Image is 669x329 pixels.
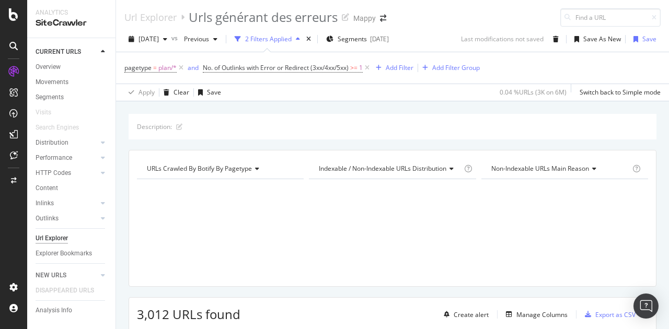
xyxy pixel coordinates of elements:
[36,137,68,148] div: Distribution
[137,122,172,131] div: Description:
[502,308,568,321] button: Manage Columns
[230,31,304,48] button: 2 Filters Applied
[629,31,656,48] button: Save
[372,62,413,74] button: Add Filter
[124,63,152,72] span: pagetype
[153,63,157,72] span: =
[304,34,313,44] div: times
[36,62,61,73] div: Overview
[454,310,489,319] div: Create alert
[36,168,71,179] div: HTTP Codes
[147,164,252,173] span: URLs Crawled By Botify By pagetype
[570,31,621,48] button: Save As New
[491,164,589,173] span: Non-Indexable URLs Main Reason
[380,15,386,22] div: arrow-right-arrow-left
[158,61,177,75] span: plan/*
[36,77,108,88] a: Movements
[432,63,480,72] div: Add Filter Group
[36,122,79,133] div: Search Engines
[174,88,189,97] div: Clear
[353,13,376,23] div: Mappy
[370,34,389,43] div: [DATE]
[139,34,159,43] span: 2025 Sep. 30th
[36,213,59,224] div: Outlinks
[36,17,107,29] div: SiteCrawler
[322,31,393,48] button: Segments[DATE]
[36,122,89,133] a: Search Engines
[36,285,94,296] div: DISAPPEARED URLS
[317,160,462,177] h4: Indexable / Non-Indexable URLs Distribution
[139,88,155,97] div: Apply
[36,137,98,148] a: Distribution
[36,46,81,57] div: CURRENT URLS
[189,8,338,26] div: Urls générant des erreurs
[145,160,294,177] h4: URLs Crawled By Botify By pagetype
[36,92,108,103] a: Segments
[180,31,222,48] button: Previous
[461,34,544,43] div: Last modifications not saved
[159,84,189,101] button: Clear
[581,306,636,323] button: Export as CSV
[188,63,199,72] div: and
[516,310,568,319] div: Manage Columns
[36,270,66,281] div: NEW URLS
[36,285,105,296] a: DISAPPEARED URLS
[440,306,489,323] button: Create alert
[36,198,54,209] div: Inlinks
[36,107,62,118] a: Visits
[642,34,656,43] div: Save
[36,305,108,316] a: Analysis Info
[633,293,659,319] div: Open Intercom Messenger
[207,88,221,97] div: Save
[489,160,630,177] h4: Non-Indexable URLs Main Reason
[418,62,480,74] button: Add Filter Group
[124,84,155,101] button: Apply
[36,233,68,244] div: Url Explorer
[359,61,363,75] span: 1
[500,88,567,97] div: 0.04 % URLs ( 3K on 6M )
[338,34,367,43] span: Segments
[36,198,98,209] a: Inlinks
[188,63,199,73] button: and
[36,168,98,179] a: HTTP Codes
[580,88,661,97] div: Switch back to Simple mode
[36,46,98,57] a: CURRENT URLS
[575,84,661,101] button: Switch back to Simple mode
[245,34,292,43] div: 2 Filters Applied
[319,164,446,173] span: Indexable / Non-Indexable URLs distribution
[36,248,92,259] div: Explorer Bookmarks
[194,84,221,101] button: Save
[560,8,661,27] input: Find a URL
[386,63,413,72] div: Add Filter
[36,248,108,259] a: Explorer Bookmarks
[583,34,621,43] div: Save As New
[36,233,108,244] a: Url Explorer
[595,310,636,319] div: Export as CSV
[36,62,108,73] a: Overview
[180,34,209,43] span: Previous
[36,270,98,281] a: NEW URLS
[36,92,64,103] div: Segments
[350,63,357,72] span: >=
[36,183,58,194] div: Content
[124,11,177,23] a: Url Explorer
[36,77,68,88] div: Movements
[124,31,171,48] button: [DATE]
[137,305,240,323] span: 3,012 URLs found
[36,107,51,118] div: Visits
[36,152,72,163] div: Performance
[171,33,180,42] span: vs
[203,63,349,72] span: No. of Outlinks with Error or Redirect (3xx/4xx/5xx)
[36,8,107,17] div: Analytics
[36,183,108,194] a: Content
[36,213,98,224] a: Outlinks
[36,152,98,163] a: Performance
[36,305,72,316] div: Analysis Info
